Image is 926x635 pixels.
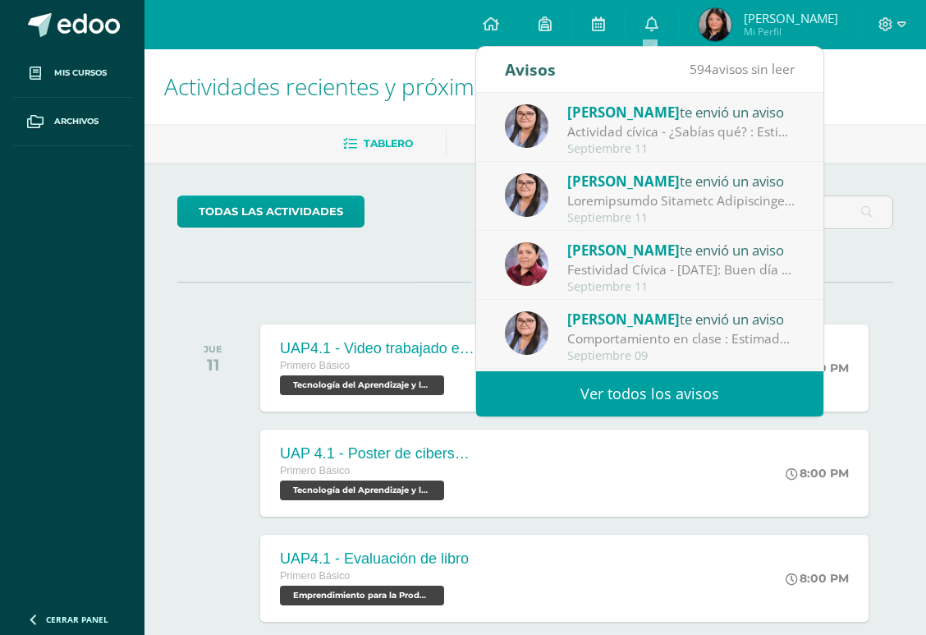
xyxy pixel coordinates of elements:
div: 8:00 PM [786,571,849,586]
a: Ver todos los avisos [476,371,823,416]
div: Avisos [505,47,556,92]
div: 11 [204,355,222,375]
a: todas las Actividades [177,196,364,228]
div: UAP4.1 - Video trabajado en grupos [280,340,477,357]
span: SEPTIEMBRE [471,274,600,289]
div: Comportamiento en clase : Estimados padres de familia reciban un atento y cordial saludo, por est... [567,329,795,348]
span: Cerrar panel [46,614,108,625]
span: Primero Básico [280,465,350,476]
div: Actividad cívica - ¿Sabías qué? : Estimados jóvenes reciban un cordial saludo, por este medio les... [567,122,795,141]
span: Tecnología del Aprendizaje y la Comunicación 'B' [280,481,444,500]
span: Tecnología del Aprendizaje y la Comunicación 'B' [280,375,444,395]
div: te envió un aviso [567,239,795,260]
span: Emprendimiento para la Productividad y Robótica 'B' [280,586,444,605]
a: Mis cursos [13,49,131,98]
span: Mis cursos [54,67,107,80]
div: 8:00 PM [786,466,849,481]
div: Septiembre 09 [567,349,795,363]
a: Tablero [343,131,413,157]
div: te envió un aviso [567,101,795,122]
span: [PERSON_NAME] [567,103,680,122]
span: Archivos [54,115,99,128]
div: Septiembre 11 [567,142,795,156]
div: Septiembre 11 [567,211,795,225]
div: UAP 4.1 - Poster de ciberseguridad [280,445,477,462]
div: Septiembre 11 [567,280,795,294]
div: Festividad Cívica - 12 de septiembre: Buen día estimadas familias. Comparto información de requer... [567,260,795,279]
div: UAP4.1 - Evaluación de libro [280,550,469,568]
img: 17db063816693a26b2c8d26fdd0faec0.png [505,104,548,148]
span: 594 [690,60,712,78]
div: JUE [204,343,222,355]
a: Archivos [13,98,131,146]
div: te envió un aviso [567,170,795,191]
span: [PERSON_NAME] [567,172,680,191]
div: te envió un aviso [567,308,795,329]
span: avisos sin leer [690,60,795,78]
span: [PERSON_NAME] [567,310,680,329]
div: Recordatorio Festival Gastronómico : Estimados estudiantes reciban un atento y cordial saludo, po... [567,191,795,210]
img: 586e96072beff827cff7035f2b0f74b9.png [699,8,731,41]
span: Mi Perfil [744,25,838,39]
span: Primero Básico [280,360,350,371]
span: [PERSON_NAME] [567,241,680,260]
img: 17db063816693a26b2c8d26fdd0faec0.png [505,311,548,355]
span: Primero Básico [280,570,350,582]
span: Tablero [364,137,413,150]
img: 17db063816693a26b2c8d26fdd0faec0.png [505,173,548,217]
span: [PERSON_NAME] [744,10,838,26]
span: Actividades recientes y próximas [164,71,497,102]
img: ca38207ff64f461ec141487f36af9fbf.png [505,242,548,286]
